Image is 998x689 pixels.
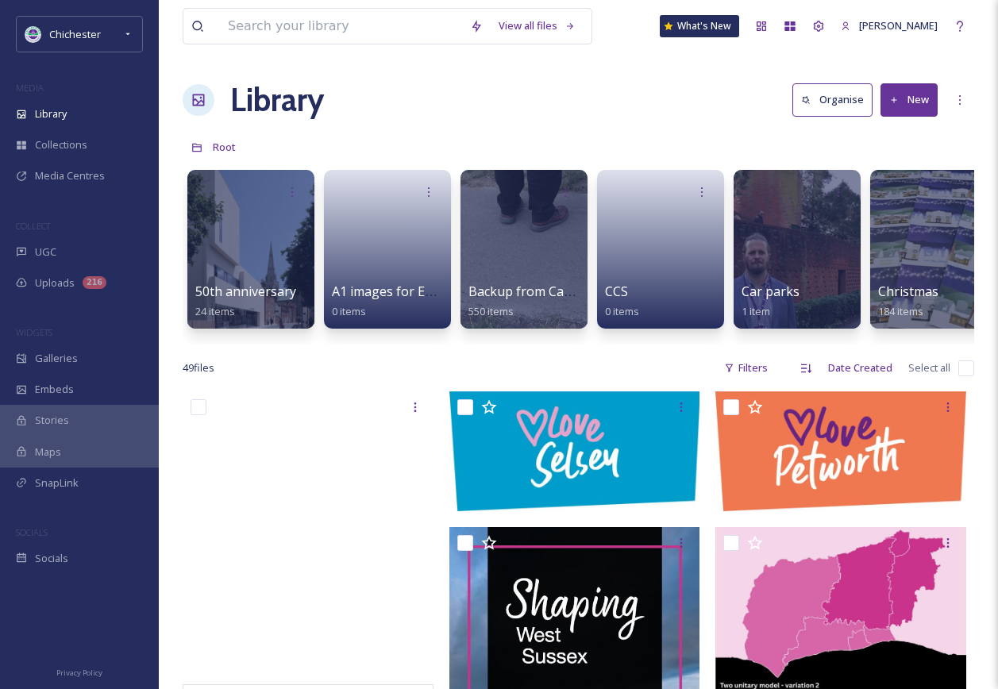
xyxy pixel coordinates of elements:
[605,284,639,318] a: CCS0 items
[332,284,475,318] a: A1 images for EPH walls0 items
[35,244,56,260] span: UGC
[660,15,739,37] a: What's New
[35,351,78,366] span: Galleries
[468,284,595,318] a: Backup from Camera550 items
[332,283,475,300] span: A1 images for EPH walls
[880,83,938,116] button: New
[792,83,873,116] button: Organise
[742,304,770,318] span: 1 item
[742,283,800,300] span: Car parks
[878,284,938,318] a: Christmas184 items
[16,326,52,338] span: WIDGETS
[449,391,700,510] img: LoveSelsey-RGB.jpg
[332,304,366,318] span: 0 items
[213,137,236,156] a: Root
[35,551,68,566] span: Socials
[878,283,938,300] span: Christmas
[792,83,880,116] a: Organise
[56,668,102,678] span: Privacy Policy
[25,26,41,42] img: Logo_of_Chichester_District_Council.png
[35,168,105,183] span: Media Centres
[35,445,61,460] span: Maps
[35,413,69,428] span: Stories
[491,10,584,41] a: View all files
[605,304,639,318] span: 0 items
[833,10,946,41] a: [PERSON_NAME]
[16,220,50,232] span: COLLECT
[468,283,595,300] span: Backup from Camera
[35,475,79,491] span: SnapLink
[878,304,923,318] span: 184 items
[83,276,106,289] div: 216
[35,382,74,397] span: Embeds
[820,352,900,383] div: Date Created
[716,352,776,383] div: Filters
[16,82,44,94] span: MEDIA
[183,360,214,375] span: 49 file s
[213,140,236,154] span: Root
[908,360,950,375] span: Select all
[468,304,514,318] span: 550 items
[742,284,800,318] a: Car parks1 item
[195,304,235,318] span: 24 items
[195,284,296,318] a: 50th anniversary24 items
[35,275,75,291] span: Uploads
[35,137,87,152] span: Collections
[16,526,48,538] span: SOCIALS
[230,76,324,124] a: Library
[859,18,938,33] span: [PERSON_NAME]
[49,27,101,41] span: Chichester
[605,283,628,300] span: CCS
[220,9,462,44] input: Search your library
[715,391,966,510] img: LovePetworth-RGB.jpg
[56,662,102,681] a: Privacy Policy
[195,283,296,300] span: 50th anniversary
[35,106,67,121] span: Library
